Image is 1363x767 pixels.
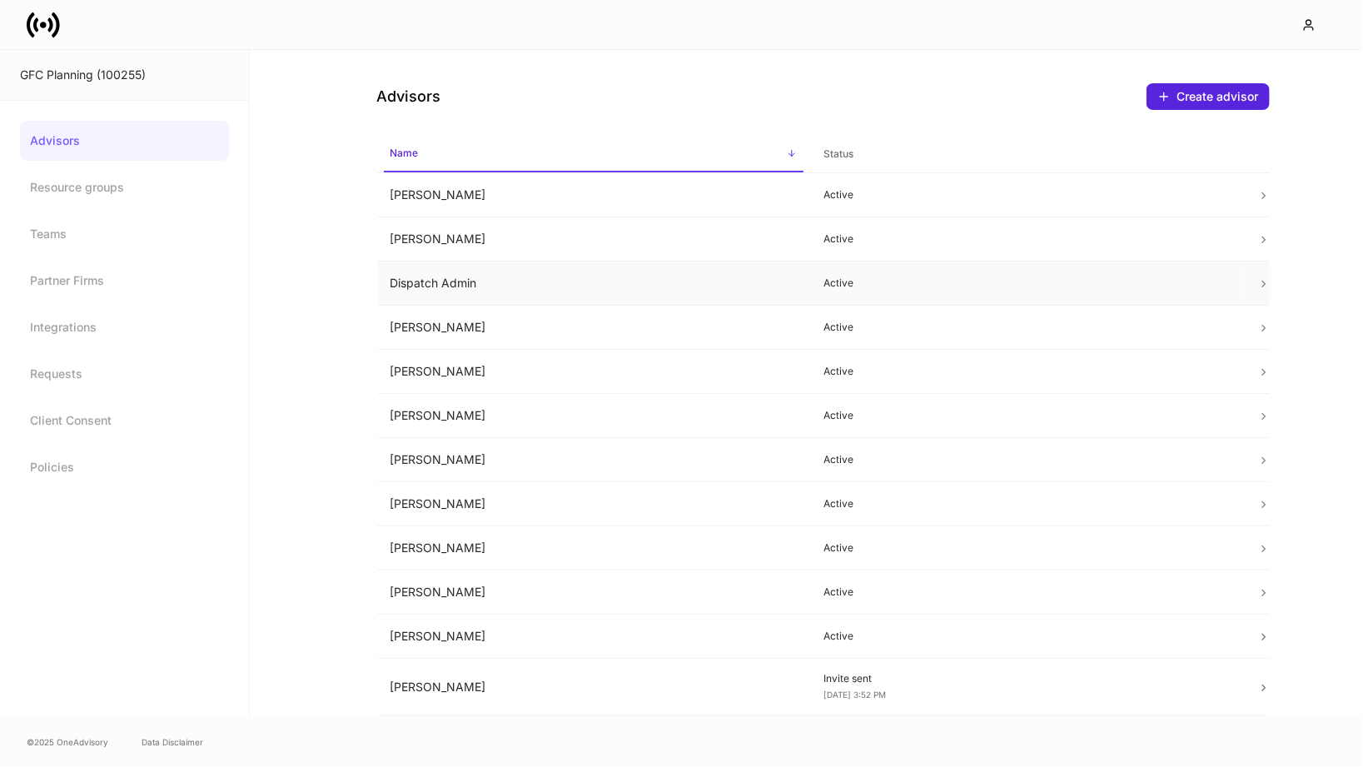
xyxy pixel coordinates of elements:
p: Active [823,497,1231,511]
a: Policies [20,447,229,487]
button: Create advisor [1147,83,1270,110]
a: Client Consent [20,401,229,441]
p: Active [823,453,1231,466]
p: Active [823,276,1231,290]
h6: Status [823,146,853,162]
td: [PERSON_NAME] [377,306,811,350]
a: Integrations [20,307,229,347]
a: Advisors [20,121,229,161]
span: Status [817,137,1237,172]
td: [PERSON_NAME] [377,217,811,261]
a: Data Disclaimer [142,735,203,749]
p: Active [823,188,1231,202]
td: [PERSON_NAME] [377,570,811,615]
h4: Advisors [377,87,441,107]
span: © 2025 OneAdvisory [27,735,108,749]
p: Active [823,409,1231,422]
a: Teams [20,214,229,254]
td: Dispatch Admin [377,261,811,306]
span: [DATE] 3:52 PM [823,690,886,700]
span: Name [384,137,804,172]
p: Active [823,585,1231,599]
td: [PERSON_NAME] [377,394,811,438]
td: [PERSON_NAME] [377,615,811,659]
div: Create advisor [1177,88,1259,105]
td: [PERSON_NAME] [377,526,811,570]
p: Active [823,365,1231,378]
td: [PERSON_NAME] [377,438,811,482]
td: [PERSON_NAME] [377,173,811,217]
p: Invite sent [823,672,1231,685]
p: Active [823,630,1231,643]
td: [PERSON_NAME] [377,350,811,394]
td: [PERSON_NAME] [377,716,811,760]
p: Active [823,321,1231,334]
p: Active [823,541,1231,555]
td: [PERSON_NAME] [377,482,811,526]
a: Requests [20,354,229,394]
a: Partner Firms [20,261,229,301]
h6: Name [390,145,419,161]
a: Resource groups [20,167,229,207]
div: GFC Planning (100255) [20,67,229,83]
p: Active [823,232,1231,246]
td: [PERSON_NAME] [377,659,811,716]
